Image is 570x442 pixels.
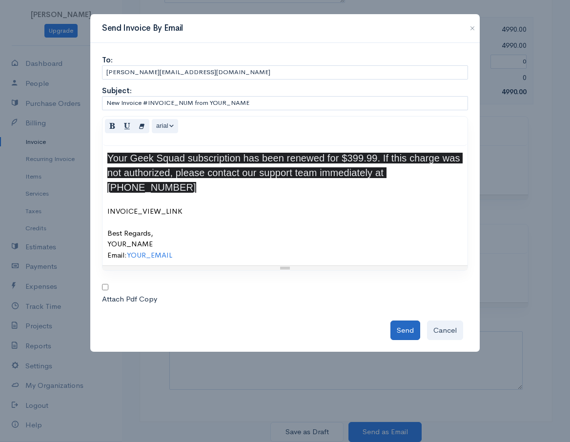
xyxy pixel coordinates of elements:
a: YOUR_EMAIL [127,250,172,260]
button: Cancel [427,321,463,341]
h3: Send Invoice By Email [102,22,183,35]
span: Your Geek Squad subscription has been renewed for $399.99. If this charge was not authorized, ple... [107,153,463,193]
div: Resize [102,266,468,270]
input: Email [102,65,468,80]
strong: To: [102,55,113,64]
button: Underline (CTRL+U) [120,119,135,133]
button: Send [390,321,420,341]
button: Font Family [152,119,178,133]
strong: Subject: [102,86,132,95]
div: INVOICE_VIEW_LINK Best Regards, YOUR_NAME Email: [107,151,463,261]
button: Bold (CTRL+B) [105,119,120,133]
span: arial [156,122,168,129]
button: Remove Font Style (CTRL+\) [134,119,149,133]
div: Attach Pdf Copy [102,294,468,305]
